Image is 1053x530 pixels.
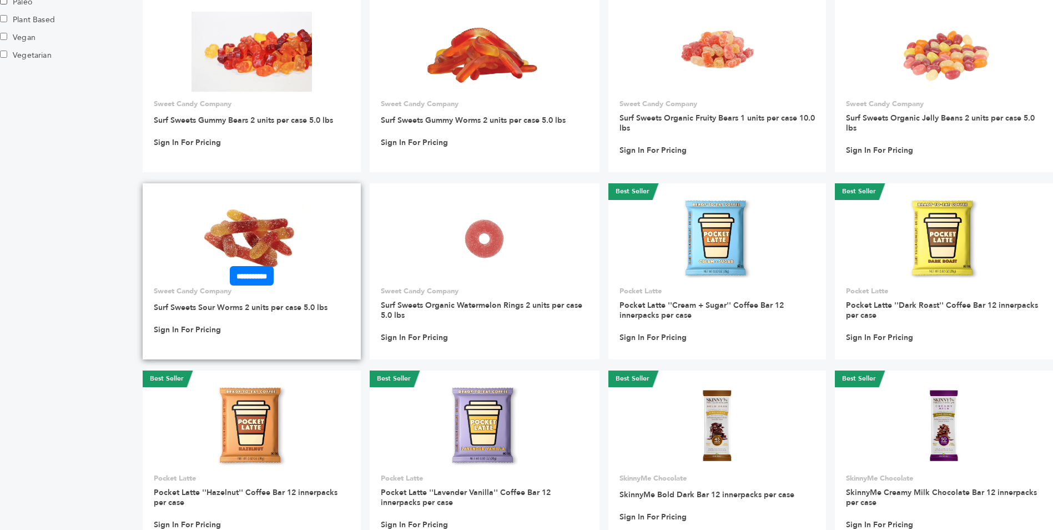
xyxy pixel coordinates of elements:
[909,199,979,279] img: Pocket Latte ''Dark Roast'' Coffee Bar 12 innerpacks per case
[619,99,815,109] p: Sweet Candy Company
[192,12,312,92] img: Surf Sweets Gummy Bears 2 units per case 5.0 lbs
[884,12,1004,92] img: Surf Sweets Organic Jelly Beans 2 units per case 5.0 lbs
[846,473,1042,483] p: SkinnyMe Chocolate
[925,386,963,466] img: SkinnyMe Creamy Milk Chocolate Bar 12 innerpacks per case
[154,138,221,148] a: Sign In For Pricing
[381,99,588,109] p: Sweet Candy Company
[683,199,752,279] img: Pocket Latte ''Cream + Sugar'' Coffee Bar 12 innerpacks per case
[450,386,519,466] img: Pocket Latte ''Lavender Vanilla'' Coffee Bar 12 innerpacks per case
[846,487,1037,508] a: SkinnyMe Creamy Milk Chocolate Bar 12 innerpacks per case
[381,138,448,148] a: Sign In For Pricing
[154,487,337,508] a: Pocket Latte ''Hazelnut'' Coffee Bar 12 innerpacks per case
[154,99,350,109] p: Sweet Candy Company
[195,199,309,279] img: Surf Sweets Sour Worms 2 units per case 5.0 lbs
[154,325,221,335] a: Sign In For Pricing
[444,199,525,279] img: Surf Sweets Organic Watermelon Rings 2 units per case 5.0 lbs
[698,386,736,466] img: SkinnyMe Bold Dark Bar 12 innerpacks per case
[424,12,545,92] img: Surf Sweets Gummy Worms 2 units per case 5.0 lbs
[846,520,913,530] a: Sign In For Pricing
[381,473,588,483] p: Pocket Latte
[154,302,328,313] a: Surf Sweets Sour Worms 2 units per case 5.0 lbs
[846,99,1042,109] p: Sweet Candy Company
[619,113,815,133] a: Surf Sweets Organic Fruity Bears 1 units per case 10.0 lbs
[381,300,582,321] a: Surf Sweets Organic Watermelon Rings 2 units per case 5.0 lbs
[846,300,1038,321] a: Pocket Latte ''Dark Roast'' Coffee Bar 12 innerpacks per case
[619,473,815,483] p: SkinnyMe Chocolate
[381,487,551,508] a: Pocket Latte ''Lavender Vanilla'' Coffee Bar 12 innerpacks per case
[619,146,687,156] a: Sign In For Pricing
[154,520,221,530] a: Sign In For Pricing
[381,520,448,530] a: Sign In For Pricing
[619,286,815,296] p: Pocket Latte
[381,115,566,126] a: Surf Sweets Gummy Worms 2 units per case 5.0 lbs
[154,473,350,483] p: Pocket Latte
[381,286,588,296] p: Sweet Candy Company
[381,333,448,343] a: Sign In For Pricing
[154,115,333,126] a: Surf Sweets Gummy Bears 2 units per case 5.0 lbs
[846,333,913,343] a: Sign In For Pricing
[846,146,913,156] a: Sign In For Pricing
[846,286,1042,296] p: Pocket Latte
[619,333,687,343] a: Sign In For Pricing
[677,12,758,92] img: Surf Sweets Organic Fruity Bears 1 units per case 10.0 lbs
[619,489,794,500] a: SkinnyMe Bold Dark Bar 12 innerpacks per case
[619,300,784,321] a: Pocket Latte ''Cream + Sugar'' Coffee Bar 12 innerpacks per case
[619,512,687,522] a: Sign In For Pricing
[154,286,350,296] p: Sweet Candy Company
[217,386,286,466] img: Pocket Latte ''Hazelnut'' Coffee Bar 12 innerpacks per case
[846,113,1035,133] a: Surf Sweets Organic Jelly Beans 2 units per case 5.0 lbs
